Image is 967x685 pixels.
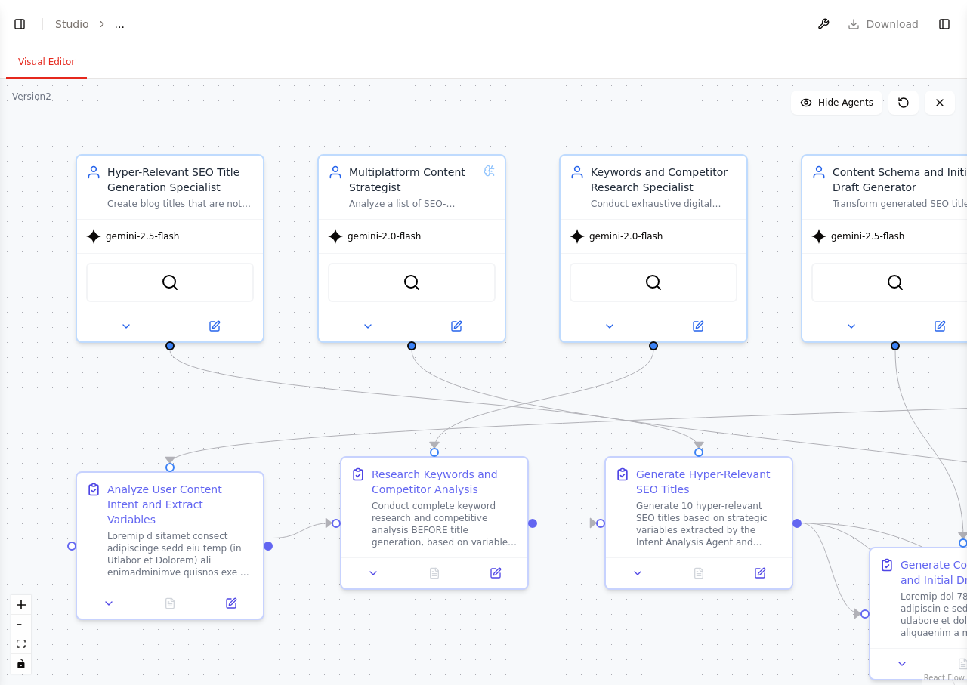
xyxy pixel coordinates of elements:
[115,17,125,32] span: ...
[205,594,257,612] button: Open in side panel
[138,594,202,612] button: No output available
[403,564,467,582] button: No output available
[591,198,737,210] div: Conduct exhaustive digital market research before title generation based on strategic variables f...
[11,654,31,674] button: toggle interactivity
[831,230,904,242] span: gemini-2.5-flash
[76,471,264,620] div: Analyze User Content Intent and Extract VariablesLoremip d sitamet consect adipiscinge sedd eiu t...
[818,97,873,109] span: Hide Agents
[11,615,31,634] button: zoom out
[372,467,518,497] div: Research Keywords and Competitor Analysis
[537,516,596,531] g: Edge from a3d929a1-9712-4264-9255-5a15d14202f2 to 2719e2c0-d573-417d-bb75-eb3dad19f257
[6,47,87,79] button: Visual Editor
[106,230,179,242] span: gemini-2.5-flash
[667,564,731,582] button: No output available
[55,18,89,30] a: Studio
[107,198,254,210] div: Create blog titles that are not only optimized for search engines (SEO) but also resonate deeply ...
[349,198,477,210] div: Analyze a list of SEO-optimized titles and provide specific recommendations on how and where to u...
[348,230,421,242] span: gemini-2.0-flash
[76,154,264,343] div: Hyper-Relevant SEO Title Generation SpecialistCreate blog titles that are not only optimized for ...
[559,154,748,343] div: Keywords and Competitor Research SpecialistConduct exhaustive digital market research before titl...
[934,14,955,35] button: Show right sidebar
[655,317,740,335] button: Open in side panel
[11,595,31,674] div: React Flow controls
[413,317,499,335] button: Open in side panel
[644,273,663,292] img: SerplyWebSearchTool
[589,230,663,242] span: gemini-2.0-flash
[107,165,254,195] div: Hyper-Relevant SEO Title Generation Specialist
[11,634,31,654] button: fit view
[12,91,51,103] div: Version 2
[171,317,257,335] button: Open in side panel
[162,350,706,448] g: Edge from c04d89ff-9a11-4f74-8397-48680868d371 to 2719e2c0-d573-417d-bb75-eb3dad19f257
[349,165,477,195] div: Multiplatform Content Strategist
[161,273,179,292] img: SerplyWebSearchTool
[427,350,661,448] g: Edge from 3e2939d6-7061-417f-a466-eb8a95de4f3f to a3d929a1-9712-4264-9255-5a15d14202f2
[791,91,882,115] button: Hide Agents
[273,516,332,546] g: Edge from 13905bb2-0033-49f0-9504-239dc2c1f0e3 to a3d929a1-9712-4264-9255-5a15d14202f2
[11,595,31,615] button: zoom in
[403,273,421,292] img: SerplyWebSearchTool
[55,17,125,32] nav: breadcrumb
[372,500,518,548] div: Conduct complete keyword research and competitive analysis BEFORE title generation, based on vari...
[886,273,904,292] img: SerplyWebSearchTool
[734,564,786,582] button: Open in side panel
[636,467,783,497] div: Generate Hyper-Relevant SEO Titles
[591,165,737,195] div: Keywords and Competitor Research Specialist
[107,482,254,527] div: Analyze User Content Intent and Extract Variables
[802,516,860,622] g: Edge from 2719e2c0-d573-417d-bb75-eb3dad19f257 to 602baf36-4438-4b0a-b858-b33857944a11
[604,456,793,590] div: Generate Hyper-Relevant SEO TitlesGenerate 10 hyper-relevant SEO titles based on strategic variab...
[317,154,506,343] div: Multiplatform Content StrategistAnalyze a list of SEO-optimized titles and provide specific recom...
[9,14,30,35] button: Show left sidebar
[107,530,254,579] div: Loremip d sitamet consect adipiscinge sedd eiu temp (in Utlabor et Dolorem) ali enimadminimve qui...
[636,500,783,548] div: Generate 10 hyper-relevant SEO titles based on strategic variables extracted by the Intent Analys...
[924,674,965,682] a: React Flow attribution
[340,456,529,590] div: Research Keywords and Competitor AnalysisConduct complete keyword research and competitive analys...
[469,564,521,582] button: Open in side panel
